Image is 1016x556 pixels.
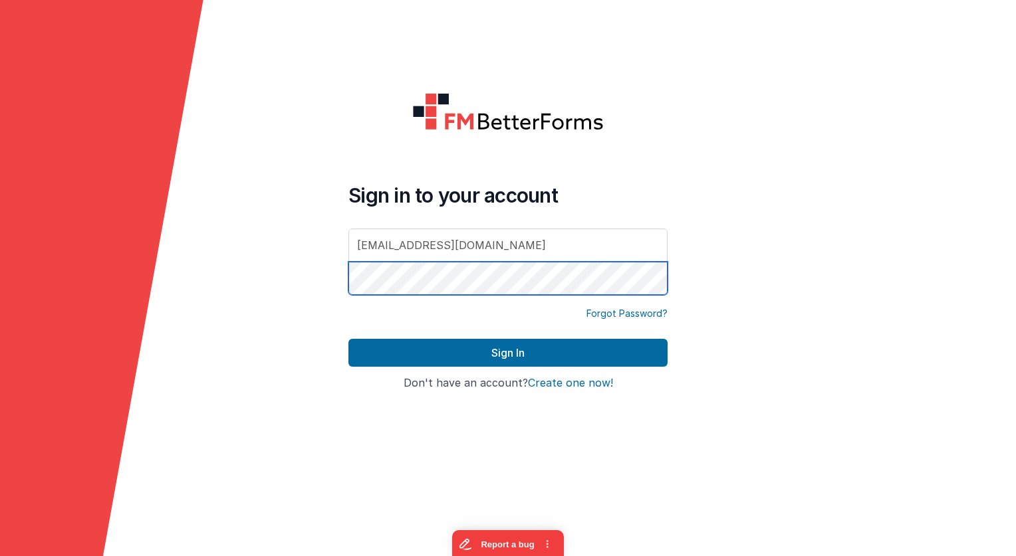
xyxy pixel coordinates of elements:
button: Create one now! [528,377,613,389]
h4: Don't have an account? [348,377,668,389]
button: Sign In [348,339,668,367]
input: Email Address [348,229,668,262]
h4: Sign in to your account [348,183,668,207]
a: Forgot Password? [586,307,668,320]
